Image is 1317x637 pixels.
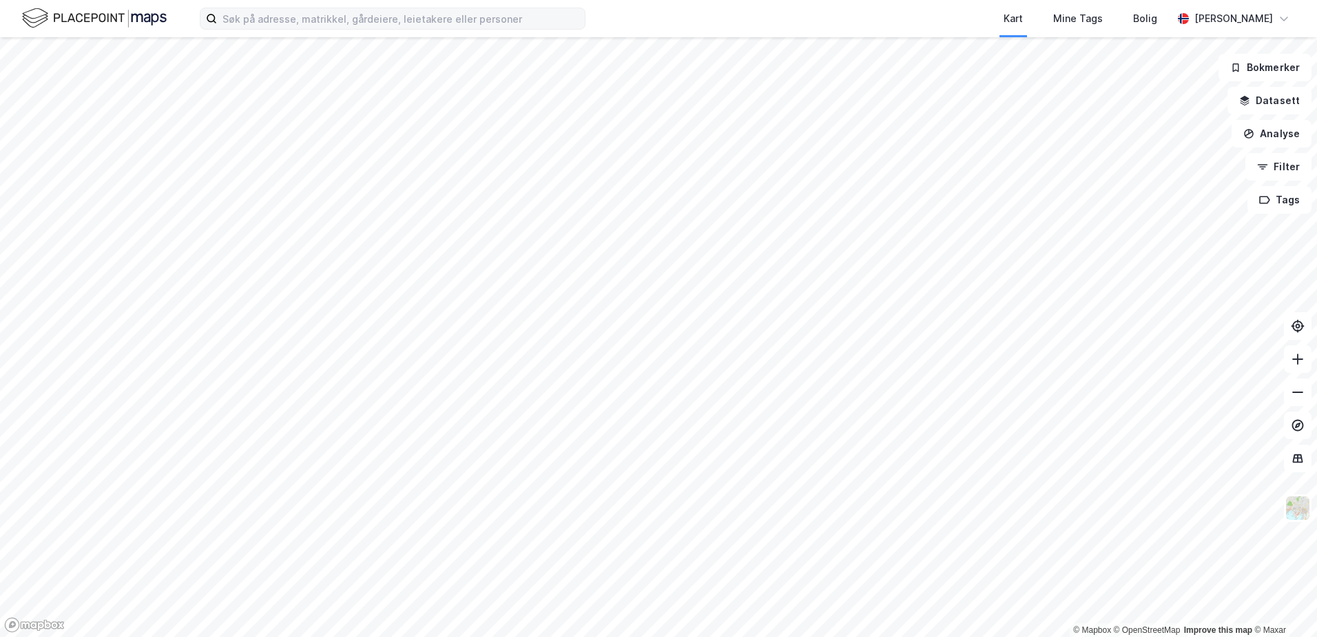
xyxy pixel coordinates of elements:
button: Filter [1245,153,1311,181]
div: Mine Tags [1053,10,1103,27]
a: Improve this map [1184,625,1252,635]
button: Analyse [1232,120,1311,148]
div: Bolig [1133,10,1157,27]
button: Bokmerker [1219,54,1311,81]
img: logo.f888ab2527a4732fd821a326f86c7f29.svg [22,6,167,30]
div: Kontrollprogram for chat [1248,571,1317,637]
div: [PERSON_NAME] [1194,10,1273,27]
iframe: Chat Widget [1248,571,1317,637]
a: OpenStreetMap [1114,625,1181,635]
input: Søk på adresse, matrikkel, gårdeiere, leietakere eller personer [217,8,585,29]
a: Mapbox [1073,625,1111,635]
img: Z [1285,495,1311,521]
a: Mapbox homepage [4,617,65,633]
button: Datasett [1227,87,1311,114]
button: Tags [1247,186,1311,214]
div: Kart [1004,10,1023,27]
